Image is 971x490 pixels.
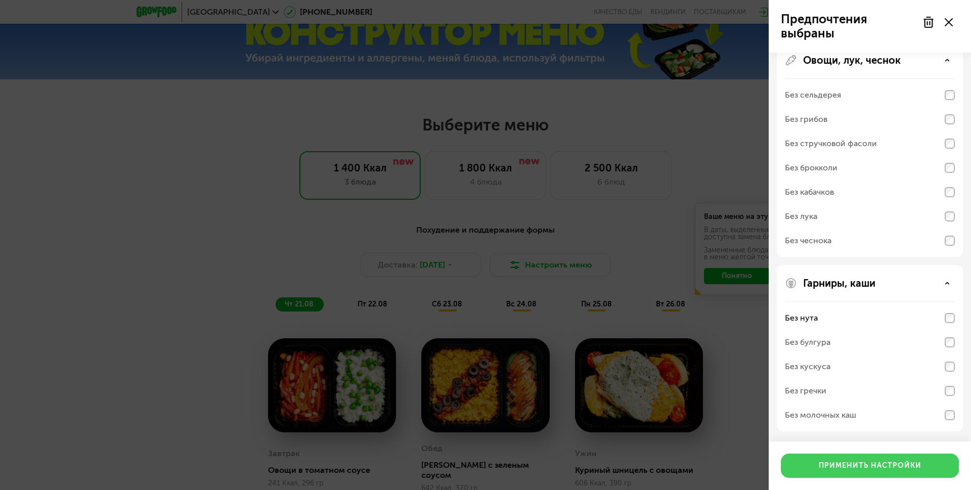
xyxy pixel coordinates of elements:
p: Предпочтения выбраны [781,12,916,40]
div: Без грибов [785,113,827,125]
p: Овощи, лук, чеснок [803,54,901,66]
div: Без брокколи [785,162,837,174]
div: Применить настройки [819,461,921,471]
div: Без молочных каш [785,409,856,421]
p: Гарниры, каши [803,277,875,289]
div: Без чеснока [785,235,831,247]
div: Без гречки [785,385,826,397]
div: Без булгура [785,336,830,348]
div: Без нута [785,312,818,324]
div: Без сельдерея [785,89,841,101]
div: Без стручковой фасоли [785,138,877,150]
div: Без кускуса [785,361,830,373]
div: Без кабачков [785,186,834,198]
div: Без лука [785,210,817,222]
button: Применить настройки [781,454,959,478]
